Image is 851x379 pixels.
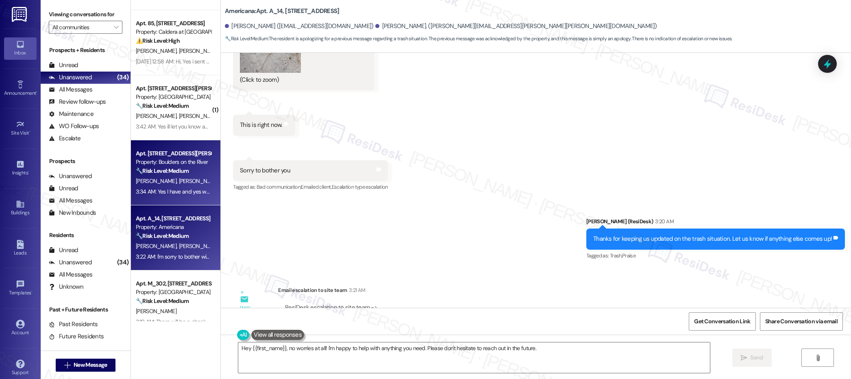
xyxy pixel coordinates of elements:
div: Apt. A_14, [STREET_ADDRESS] [136,214,211,223]
div: Property: Americana [136,223,211,231]
span: Escalation type escalation [332,183,388,190]
div: This is right now. [240,121,282,129]
div: Past + Future Residents [41,305,131,314]
div: 3:22 AM: I'm sorry to bother with that. [136,253,223,260]
div: 3:20 AM [653,217,673,226]
div: Apt. [STREET_ADDRESS][PERSON_NAME] [136,84,211,93]
span: [PERSON_NAME] [136,47,179,54]
div: Apt. [STREET_ADDRESS][PERSON_NAME] [136,149,211,158]
div: 3:19 AM: There will be a check mailed to you guys from Dhs [136,318,274,325]
a: Buildings [4,197,37,219]
span: [PERSON_NAME] [136,242,179,250]
div: Tagged as: [586,250,845,261]
div: Apt. 85, [STREET_ADDRESS] [136,19,211,28]
span: New Message [74,361,107,369]
div: Thanks for keeping us updated on the trash situation. Let us know if anything else comes up! [593,235,832,243]
div: Unknown [49,283,83,291]
div: Property: [GEOGRAPHIC_DATA] [136,93,211,101]
span: [PERSON_NAME] [136,177,179,185]
a: Site Visit • [4,118,37,139]
span: Send [750,353,763,362]
b: Americana: Apt. A_14, [STREET_ADDRESS] [225,7,339,15]
label: Viewing conversations for [49,8,122,21]
div: ResiDesk escalation to site team -> Risk Level: Low risk Topics: Trash update Escalation type: Es... [285,303,592,338]
div: Review follow-ups [49,98,106,106]
strong: 🔧 Risk Level: Medium [136,167,189,174]
span: Praise [622,252,636,259]
a: Insights • [4,157,37,179]
div: Property: [GEOGRAPHIC_DATA] [136,288,211,296]
div: Property: Boulders on the River [136,158,211,166]
strong: 🔧 Risk Level: Medium [136,102,189,109]
div: Prospects + Residents [41,46,131,54]
div: (34) [115,256,131,269]
div: Residents [41,231,131,240]
div: All Messages [49,85,92,94]
strong: ⚠️ Risk Level: High [136,37,180,44]
a: Leads [4,237,37,259]
span: Emailed client , [301,183,331,190]
strong: 🔧 Risk Level: Medium [136,232,189,240]
span: Get Conversation Link [694,317,750,326]
button: Share Conversation via email [760,312,843,331]
div: Unread [49,61,78,70]
div: All Messages [49,270,92,279]
div: (Click to zoom) [240,76,361,84]
div: Escalate [49,134,81,143]
div: [PERSON_NAME] ([EMAIL_ADDRESS][DOMAIN_NAME]) [225,22,373,30]
div: Future Residents [49,332,104,341]
a: Support [4,357,37,379]
span: • [28,169,29,174]
div: All Messages [49,196,92,205]
div: WO Follow-ups [49,122,99,131]
div: [PERSON_NAME] (ResiDesk) [586,217,845,229]
i:  [741,355,747,361]
span: [PERSON_NAME] [PERSON_NAME] [179,112,261,120]
span: [PERSON_NAME] [136,112,179,120]
strong: 🔧 Risk Level: Medium [225,35,268,42]
i:  [64,362,70,368]
div: Maintenance [49,110,94,118]
a: Inbox [4,37,37,59]
span: • [31,289,33,294]
a: Account [4,317,37,339]
div: 3:42 AM: Yes ill let you know and thanks [136,123,229,130]
div: Sorry to bother you [240,166,290,175]
textarea: Hey {{first_name}}, no worries at all! I'm happy to help with anything you need. Please don't hes... [238,342,710,373]
div: Unanswered [49,172,92,181]
div: Property: Caldera at [GEOGRAPHIC_DATA] [136,28,211,36]
span: [PERSON_NAME] [PERSON_NAME] [179,242,261,250]
div: 3:34 AM: Yes I have and yes we will. Thank you. [136,188,245,195]
a: Templates • [4,277,37,299]
div: Past Residents [49,320,98,329]
div: [DATE] 12:58 AM: Hi, Yes i sent an email about us paying that late no later than the 15th. Thank ... [136,58,455,65]
strong: 🔧 Risk Level: Medium [136,297,189,305]
span: [PERSON_NAME] [136,307,176,315]
span: Trash , [610,252,622,259]
div: Unread [49,184,78,193]
img: ResiDesk Logo [12,7,28,22]
span: Bad communication , [257,183,301,190]
input: All communities [52,21,109,34]
div: New Inbounds [49,209,96,217]
i:  [114,24,118,30]
div: [PERSON_NAME]. ([PERSON_NAME][EMAIL_ADDRESS][PERSON_NAME][PERSON_NAME][DOMAIN_NAME]) [375,22,657,30]
span: [PERSON_NAME] [179,177,220,185]
div: Email escalation to site team [240,304,272,330]
button: New Message [56,359,116,372]
div: Unread [49,246,78,255]
div: Tagged as: [233,181,388,193]
button: Send [732,349,772,367]
i:  [815,355,821,361]
div: 3:21 AM [347,286,365,294]
div: Unanswered [49,258,92,267]
div: Unanswered [49,73,92,82]
span: • [29,129,30,135]
span: : The resident is apologizing for a previous message regarding a trash situation. The previous me... [225,35,732,43]
button: Get Conversation Link [689,312,755,331]
span: [PERSON_NAME] [179,47,220,54]
div: Apt. M_302, [STREET_ADDRESS][PERSON_NAME] [136,279,211,288]
div: Prospects [41,157,131,166]
div: Email escalation to site team [278,286,599,297]
span: • [36,89,37,95]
